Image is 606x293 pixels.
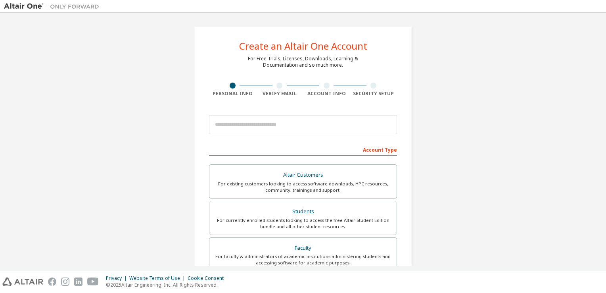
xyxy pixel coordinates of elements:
[209,143,397,156] div: Account Type
[106,281,228,288] p: © 2025 Altair Engineering, Inc. All Rights Reserved.
[350,91,397,97] div: Security Setup
[214,253,392,266] div: For faculty & administrators of academic institutions administering students and accessing softwa...
[214,181,392,193] div: For existing customers looking to access software downloads, HPC resources, community, trainings ...
[188,275,228,281] div: Cookie Consent
[214,206,392,217] div: Students
[239,41,367,51] div: Create an Altair One Account
[87,278,99,286] img: youtube.svg
[209,91,256,97] div: Personal Info
[214,217,392,230] div: For currently enrolled students looking to access the free Altair Student Edition bundle and all ...
[48,278,56,286] img: facebook.svg
[106,275,129,281] div: Privacy
[214,243,392,254] div: Faculty
[74,278,82,286] img: linkedin.svg
[129,275,188,281] div: Website Terms of Use
[2,278,43,286] img: altair_logo.svg
[303,91,350,97] div: Account Info
[214,170,392,181] div: Altair Customers
[256,91,303,97] div: Verify Email
[61,278,69,286] img: instagram.svg
[4,2,103,10] img: Altair One
[248,56,358,68] div: For Free Trials, Licenses, Downloads, Learning & Documentation and so much more.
